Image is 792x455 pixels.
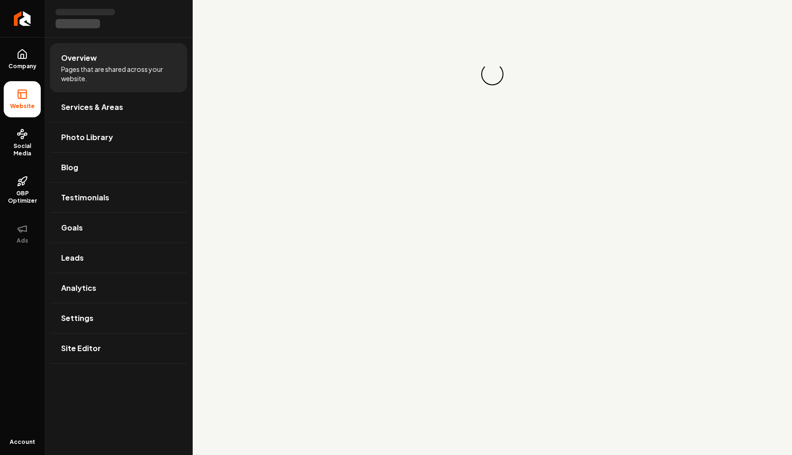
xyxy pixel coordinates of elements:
a: Blog [50,153,187,182]
a: GBP Optimizer [4,168,41,212]
a: Testimonials [50,183,187,212]
span: Goals [61,222,83,233]
a: Site Editor [50,333,187,363]
span: Company [5,63,40,70]
span: Blog [61,162,78,173]
span: Website [6,103,38,110]
a: Analytics [50,273,187,303]
a: Photo Library [50,122,187,152]
span: GBP Optimizer [4,190,41,205]
a: Leads [50,243,187,273]
a: Settings [50,303,187,333]
span: Site Editor [61,343,101,354]
span: Settings [61,313,94,324]
div: Loading [477,58,508,90]
span: Leads [61,252,84,263]
img: Rebolt Logo [14,11,31,26]
span: Ads [13,237,32,244]
a: Social Media [4,121,41,165]
a: Goals [50,213,187,243]
span: Overview [61,52,97,64]
span: Photo Library [61,132,113,143]
span: Account [10,438,35,446]
a: Services & Areas [50,92,187,122]
span: Services & Areas [61,102,123,113]
span: Testimonials [61,192,109,203]
span: Analytics [61,282,96,294]
span: Pages that are shared across your website. [61,64,176,83]
a: Company [4,41,41,77]
button: Ads [4,216,41,252]
span: Social Media [4,142,41,157]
